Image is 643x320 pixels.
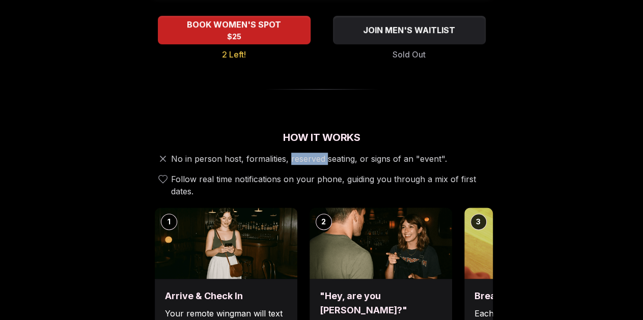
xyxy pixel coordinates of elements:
img: Arrive & Check In [155,208,297,279]
h2: How It Works [151,130,493,144]
div: 2 [316,214,332,230]
span: BOOK WOMEN'S SPOT [185,18,283,31]
h3: "Hey, are you [PERSON_NAME]?" [320,289,442,317]
span: JOIN MEN'S WAITLIST [361,24,457,36]
button: JOIN MEN'S WAITLIST - Sold Out [333,16,486,44]
span: $25 [227,32,241,42]
button: BOOK WOMEN'S SPOT - 2 Left! [158,16,311,44]
h3: Arrive & Check In [165,289,287,303]
img: "Hey, are you Max?" [310,208,452,279]
span: Sold Out [393,48,426,61]
img: Break the ice with prompts [464,208,607,279]
div: 3 [470,214,487,230]
h3: Break the ice with prompts [474,289,597,303]
span: Follow real time notifications on your phone, guiding you through a mix of first dates. [171,173,489,197]
div: 1 [161,214,177,230]
span: 2 Left! [222,48,246,61]
span: No in person host, formalities, reserved seating, or signs of an "event". [171,153,447,165]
